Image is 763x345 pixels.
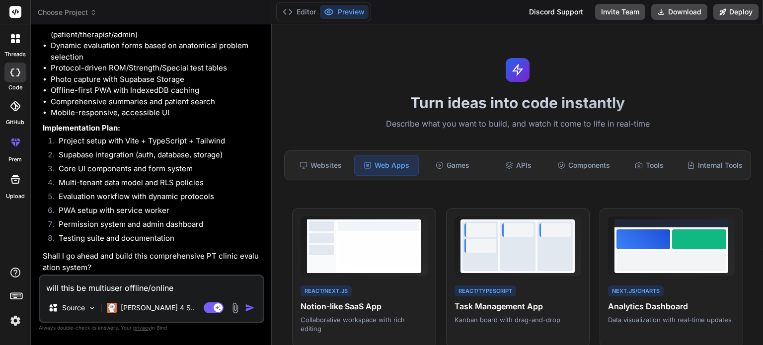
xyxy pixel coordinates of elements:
[455,300,581,312] h4: Task Management App
[301,300,427,312] h4: Notion-like SaaS App
[278,118,757,131] p: Describe what you want to build, and watch it come to life in real-time
[62,303,85,313] p: Source
[8,155,22,164] label: prem
[595,4,645,20] button: Invite Team
[40,276,263,294] textarea: will this be multiuser offline/online
[354,155,419,176] div: Web Apps
[4,50,26,59] label: threads
[38,7,97,17] span: Choose Project
[88,304,96,312] img: Pick Models
[51,136,262,149] li: Project setup with Vite + TypeScript + Tailwind
[51,205,262,219] li: PWA setup with service worker
[245,303,255,313] img: icon
[608,285,664,297] div: Next.js/Charts
[617,155,681,176] div: Tools
[301,315,427,333] p: Collaborative workspace with rich editing
[455,285,516,297] div: React/TypeScript
[51,63,262,74] li: Protocol-driven ROM/Strength/Special test tables
[608,300,735,312] h4: Analytics Dashboard
[51,219,262,233] li: Permission system and admin dashboard
[713,4,759,20] button: Deploy
[51,177,262,191] li: Multi-tenant data model and RLS policies
[523,4,589,20] div: Discord Support
[552,155,615,176] div: Components
[279,5,320,19] button: Editor
[51,96,262,108] li: Comprehensive summaries and patient search
[51,233,262,247] li: Testing suite and documentation
[320,5,369,19] button: Preview
[455,315,581,324] p: Kanban board with drag-and-drop
[43,251,262,273] p: Shall I go ahead and build this comprehensive PT clinic evaluation system?
[6,118,24,127] label: GitHub
[6,192,25,201] label: Upload
[51,107,262,119] li: Mobile-responsive, accessible UI
[608,315,735,324] p: Data visualization with real-time updates
[51,163,262,177] li: Core UI components and form system
[7,312,24,329] img: settings
[39,323,264,333] p: Always double-check its answers. Your in Bind
[51,85,262,96] li: Offline-first PWA with IndexedDB caching
[51,191,262,205] li: Evaluation workflow with dynamic protocols
[289,155,352,176] div: Websites
[51,74,262,85] li: Photo capture with Supabase Storage
[43,123,120,133] strong: Implementation Plan:
[278,94,757,112] h1: Turn ideas into code instantly
[51,40,262,63] li: Dynamic evaluation forms based on anatomical problem selection
[421,155,484,176] div: Games
[229,302,241,314] img: attachment
[683,155,747,176] div: Internal Tools
[51,149,262,163] li: Supabase integration (auth, database, storage)
[486,155,550,176] div: APIs
[107,303,117,313] img: Claude 4 Sonnet
[133,325,151,331] span: privacy
[8,83,22,92] label: code
[301,285,352,297] div: React/Next.js
[651,4,707,20] button: Download
[121,303,195,313] p: [PERSON_NAME] 4 S..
